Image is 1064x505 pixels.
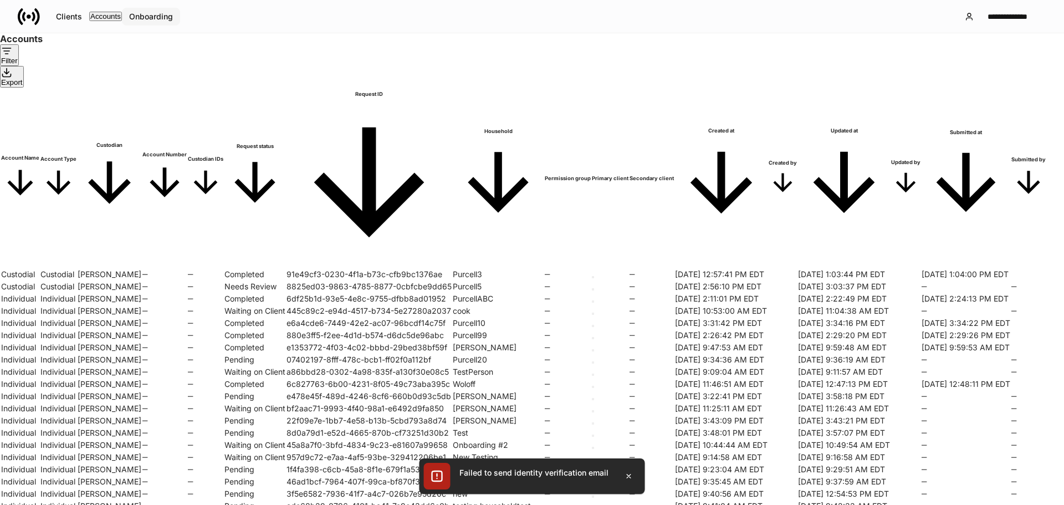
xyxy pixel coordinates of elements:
[798,403,890,414] p: [DATE] 11:26:43 AM EDT
[40,318,76,329] td: Individual
[1,354,39,365] td: Individual
[545,366,591,378] h6: —
[675,366,768,378] td: 2025-09-09T13:09:04.327Z
[630,342,674,353] h6: —
[49,8,89,25] button: Clients
[142,366,187,378] h6: —
[798,366,890,378] p: [DATE] 9:11:57 AM EDT
[78,330,141,341] td: Schwab
[287,415,452,426] td: 22f09e7e-1bb7-4e58-b13b-5cbd793a8d74
[287,269,452,280] td: 91e49cf3-0230-4f1a-b73c-cfb9bc1376ae
[769,157,797,169] h6: Created by
[675,366,768,378] p: [DATE] 9:09:04 AM EDT
[545,318,591,329] h6: —
[798,342,890,353] p: [DATE] 9:59:48 AM EDT
[922,427,1010,438] h6: —
[40,154,76,202] span: Account Type
[453,391,544,402] p: [PERSON_NAME]
[798,330,890,341] p: [DATE] 2:29:20 PM EDT
[675,305,768,317] p: [DATE] 10:53:00 AM EDT
[798,403,890,414] td: 2025-09-09T15:26:43.021Z
[78,391,141,402] td: Schwab
[142,318,187,329] h6: —
[40,440,76,451] td: Individual
[142,149,187,160] h6: Account Number
[40,342,76,353] td: Individual
[1,452,39,463] td: Individual
[142,440,187,451] h6: —
[592,379,628,390] td: d315ac7b-1d51-447f-8241-0561096dc477
[798,305,890,317] p: [DATE] 11:04:38 AM EDT
[287,391,452,402] td: e478e45f-489d-4246-8cf6-660b0d93c5db
[798,440,890,451] td: 2025-09-09T14:49:54.801Z
[675,330,768,341] td: 2025-07-15T18:26:42.613Z
[142,293,187,304] h6: —
[188,427,223,438] h6: —
[630,293,674,304] h6: —
[1011,354,1046,365] h6: —
[545,330,591,341] h6: —
[592,281,628,292] td: 445dd175-1139-49b4-874c-f01379ce3d47
[630,305,674,317] h6: —
[188,154,223,165] h6: Custodian IDs
[287,293,452,304] td: 6df25b1d-93e5-4e8c-9755-dfbb8ad01952
[224,427,285,438] td: Pending
[224,293,285,304] td: Completed
[287,403,452,414] td: bf2aac71-9993-4f40-98a1-e6492d9fa850
[78,427,141,438] td: Schwab
[78,342,141,353] td: Schwab
[287,281,452,292] td: 8825ed03-9863-4785-8877-0cbfcbe9dd65
[40,379,76,390] td: Individual
[675,281,768,292] p: [DATE] 2:56:10 PM EDT
[1,330,39,341] td: Individual
[287,354,452,365] td: 07402197-8fff-478c-bcb1-ff02f0a112bf
[592,173,628,184] h6: Primary client
[40,391,76,402] td: Individual
[188,391,223,402] h6: —
[675,440,768,451] td: 2025-09-09T14:44:44.041Z
[224,403,285,414] td: Waiting on Client
[188,403,223,414] h6: —
[40,415,76,426] td: Individual
[224,354,285,365] td: Pending
[224,391,285,402] td: Pending
[287,440,452,451] td: 45a8a7f0-3bfd-4834-9c23-e81607a99658
[453,126,544,137] h6: Household
[798,415,890,426] td: 2025-08-21T19:43:21.509Z
[545,440,591,451] h6: —
[630,269,674,280] h6: —
[78,354,141,365] td: Schwab
[89,12,122,21] button: Accounts
[142,342,187,353] h6: —
[78,452,141,463] td: Schwab
[1,152,39,203] span: Account Name
[224,415,285,426] td: Pending
[922,318,1010,329] p: [DATE] 3:34:22 PM EDT
[630,415,674,426] h6: —
[922,379,1010,390] td: 2025-08-06T16:48:11.939Z
[798,125,890,230] span: Updated at
[545,415,591,426] h6: —
[922,127,1010,138] h6: Submitted at
[1,152,39,164] h6: Account Name
[798,440,890,451] p: [DATE] 10:49:54 AM EDT
[78,140,141,151] h6: Custodian
[922,269,1010,280] td: 2025-06-20T17:04:00.781Z
[40,281,76,292] td: Custodial
[1011,305,1046,317] h6: —
[592,330,628,341] td: 25e87910-5d19-483e-a891-63ab23948827
[224,366,285,378] td: Waiting on Client
[592,366,628,378] td: 611d7010-5e18-4f1e-835b-487f3d9a7d3f
[798,379,890,390] p: [DATE] 12:47:13 PM EDT
[1,379,39,390] td: Individual
[675,354,768,365] p: [DATE] 9:34:36 AM EDT
[224,318,285,329] td: Completed
[675,318,768,329] td: 2025-07-01T19:31:42.976Z
[56,13,82,21] div: Clients
[224,141,285,215] span: Request status
[675,403,768,414] td: 2025-09-09T15:25:11.090Z
[798,330,890,341] td: 2025-07-15T18:29:20.979Z
[1011,154,1046,201] span: Submitted by
[453,281,544,292] p: Purcell5
[922,269,1010,280] p: [DATE] 1:04:00 PM EDT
